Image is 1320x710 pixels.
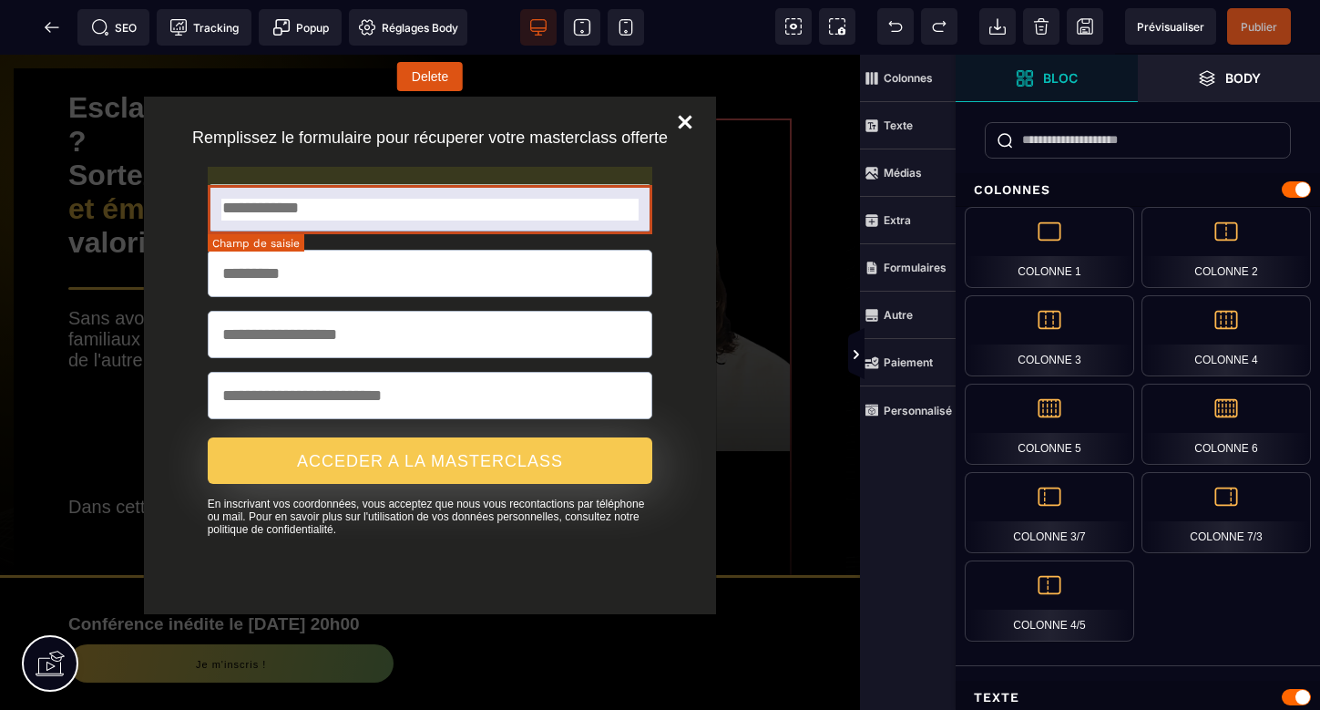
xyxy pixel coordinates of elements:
[77,9,149,46] span: Métadata SEO
[1141,384,1311,465] div: Colonne 6
[1141,472,1311,553] div: Colonne 7/3
[884,118,913,132] strong: Texte
[775,8,812,45] span: Voir les composants
[884,261,947,274] strong: Formulaires
[956,173,1320,207] div: Colonnes
[520,9,557,46] span: Voir bureau
[884,308,913,322] strong: Autre
[1227,8,1291,45] span: Enregistrer le contenu
[1141,295,1311,376] div: Colonne 4
[956,328,974,383] span: Afficher les vues
[860,197,956,244] span: Extra
[1043,71,1078,85] strong: Bloc
[1067,8,1103,45] span: Enregistrer
[884,71,933,85] strong: Colonnes
[1137,20,1204,34] span: Prévisualiser
[860,244,956,292] span: Formulaires
[1023,8,1059,45] span: Nettoyage
[877,8,914,45] span: Défaire
[208,383,653,429] button: ACCEDER A LA MASTERCLASS
[91,18,137,36] span: SEO
[1225,71,1261,85] strong: Body
[169,18,239,36] span: Tracking
[1141,207,1311,288] div: Colonne 2
[884,404,952,417] strong: Personnalisé
[884,213,911,227] strong: Extra
[965,384,1134,465] div: Colonne 5
[259,9,342,46] span: Créer une alerte modale
[965,561,1134,642] div: Colonne 4/5
[860,149,956,197] span: Médias
[860,55,956,102] span: Colonnes
[819,8,855,45] span: Capture d'écran
[921,8,957,45] span: Rétablir
[860,292,956,339] span: Autre
[860,386,956,434] span: Personnalisé
[884,166,922,180] strong: Médias
[965,472,1134,553] div: Colonne 3/7
[157,9,251,46] span: Code de suivi
[358,18,458,36] span: Réglages Body
[349,9,467,46] span: Favicon
[1125,8,1216,45] span: Aperçu
[272,18,329,36] span: Popup
[965,207,1134,288] div: Colonne 1
[956,55,1138,102] span: Ouvrir les blocs
[860,339,956,386] span: Paiement
[34,9,70,46] span: Retour
[162,69,699,98] text: Remplissez le formulaire pour récuperer votre masterclass offerte
[965,295,1134,376] div: Colonne 3
[1138,55,1320,102] span: Ouvrir les calques
[860,102,956,149] span: Texte
[208,438,653,481] text: En inscrivant vos coordonnées, vous acceptez que nous vous recontactions par téléphone ou mail. P...
[979,8,1016,45] span: Importer
[1241,20,1277,34] span: Publier
[608,9,644,46] span: Voir mobile
[884,355,933,369] strong: Paiement
[564,9,600,46] span: Voir tablette
[661,49,709,97] a: Close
